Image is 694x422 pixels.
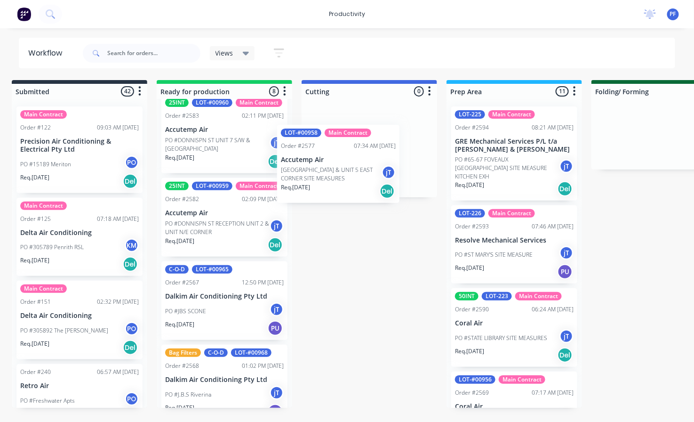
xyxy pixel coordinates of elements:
img: Factory [17,7,31,21]
span: Views [215,48,233,58]
div: productivity [324,7,370,21]
span: PF [670,10,676,18]
div: Workflow [28,48,67,59]
input: Search for orders... [107,44,200,63]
